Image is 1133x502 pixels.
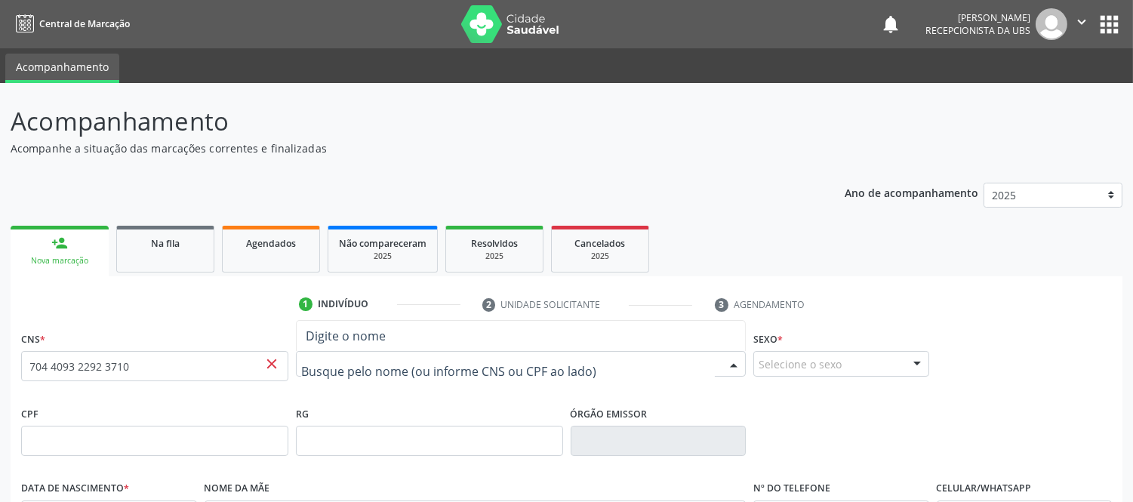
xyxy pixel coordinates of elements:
div: 2025 [457,251,532,262]
span: close [263,356,280,372]
p: Acompanhamento [11,103,789,140]
button: notifications [880,14,901,35]
div: 1 [299,297,312,311]
button: apps [1096,11,1122,38]
label: RG [296,402,309,426]
span: Resolvidos [471,237,518,250]
div: person_add [51,235,68,251]
span: Agendados [246,237,296,250]
label: Data de nascimento [21,477,129,500]
label: CNS [21,328,45,351]
a: Acompanhamento [5,54,119,83]
img: img [1036,8,1067,40]
label: CPF [21,402,38,426]
span: Na fila [151,237,180,250]
span: Recepcionista da UBS [925,24,1030,37]
label: Órgão emissor [571,402,648,426]
div: Nova marcação [21,255,98,266]
span: Central de Marcação [39,17,130,30]
div: Indivíduo [318,297,368,311]
label: Celular/WhatsApp [937,477,1032,500]
i:  [1073,14,1090,30]
input: Busque pelo nome (ou informe CNS ou CPF ao lado) [301,356,715,387]
span: Não compareceram [339,237,426,250]
div: 2025 [562,251,638,262]
p: Ano de acompanhamento [845,183,978,202]
span: Digite o nome [306,328,386,344]
span: Selecione o sexo [759,356,842,372]
span: Cancelados [575,237,626,250]
div: [PERSON_NAME] [925,11,1030,24]
label: Nome da mãe [205,477,270,500]
label: Nº do Telefone [753,477,830,500]
p: Acompanhe a situação das marcações correntes e finalizadas [11,140,789,156]
label: Sexo [753,328,783,351]
div: 2025 [339,251,426,262]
